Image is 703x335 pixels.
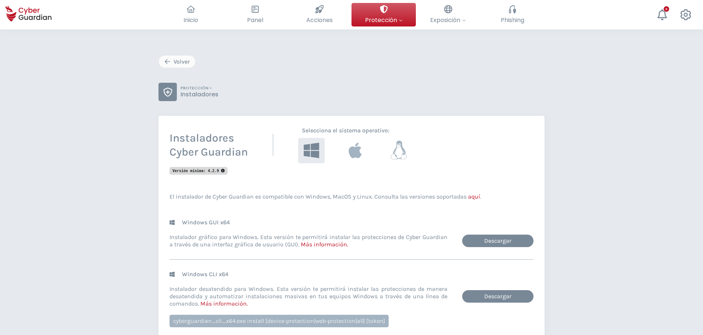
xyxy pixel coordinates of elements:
button: Acciones [287,3,351,26]
a: Descargar [462,290,534,303]
p: Instalador gráfico para Windows. Esta versión te permitirá instalar las protecciones de Cyber Gua... [169,234,447,248]
span: Versión mínima: 4.2.9 [172,169,225,173]
p: Selecciona el sistema operativo : [298,127,412,134]
a: Descargar [462,235,534,247]
button: Phishing [480,3,545,26]
h2: Instaladores Cyber Guardian [169,131,248,159]
span: Panel [247,15,263,25]
p: Instalador desatendido para Windows. Esta versión te permitirá instalar las protecciones de maner... [169,285,447,307]
button: Inicio [158,3,223,26]
span: Inicio [183,15,198,25]
span: Acciones [306,15,333,25]
p: Windows CLI x64 [182,271,228,278]
span: Protección [365,15,403,25]
button: Protección [351,3,416,26]
p: PROTECCIÓN > [181,86,218,91]
a: Más información. [200,300,248,307]
span: Exposición [430,15,466,25]
a: aquí [468,193,480,200]
p: El instalador de Cyber Guardian es compatible con Windows, MacOS y Linux. Consulta las versiones ... [169,193,534,200]
a: Más información. [301,241,348,248]
div: Volver [164,57,190,66]
div: cyberguardian_cli_x64.exe install [device-protection|web-protection|all] [token] [169,315,389,327]
div: + [664,6,669,12]
button: Panel [223,3,287,26]
p: Instaladores [181,91,218,98]
span: Phishing [501,15,524,25]
button: Exposición [416,3,480,26]
button: Volver [158,55,196,68]
p: Windows GUI x64 [182,219,230,226]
